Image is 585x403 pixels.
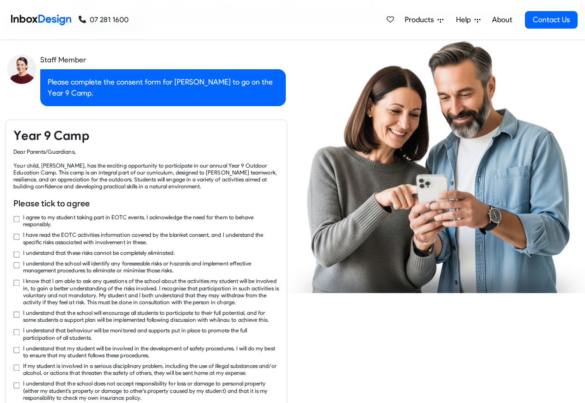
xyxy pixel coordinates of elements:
img: staff_avatar.png [7,54,37,84]
h6: Please tick to agree [13,198,279,210]
div: Dear Parents/Guardians, Your child, [PERSON_NAME], has the exciting opportunity to participate in... [13,148,279,190]
span: Products [405,14,437,25]
label: I know that I am able to ask any questions of the school about the activities my student will be ... [23,277,279,306]
label: I understand that behaviour will be monitored and supports put in place to promote the full parti... [23,327,279,341]
label: If my student is involved in a serious disciplinary problem, including the use of illegal substan... [23,362,279,376]
div: Staff Member [40,54,286,66]
h4: Year 9 Camp [13,127,279,144]
a: 07 281 1600 [79,14,129,25]
a: Products [401,11,447,29]
label: I understand that these risks cannot be completely eliminated. [23,249,175,256]
span: Help [456,14,474,25]
a: About [489,11,515,29]
label: I understand the school will identify any foreseeable risks or hazards and implement effective ma... [23,260,279,274]
label: I have read the EOTC activities information covered by the blanket consent, and I understand the ... [23,231,279,245]
label: I understand that my student will be involved in the development of safety procedures. I will do ... [23,344,279,358]
label: I agree to my student taking part in EOTC events. I acknowledge the need for them to behave respo... [23,214,279,228]
a: Help [452,11,484,29]
label: I understand that the school will encourage all students to participate to their full potential, ... [23,309,279,323]
div: Please complete the consent form for [PERSON_NAME] to go on the Year 9 Camp. [40,69,286,106]
label: I understand that the school does not accept responsibility for loss or damage to personal proper... [23,380,279,401]
a: Contact Us [525,11,578,29]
